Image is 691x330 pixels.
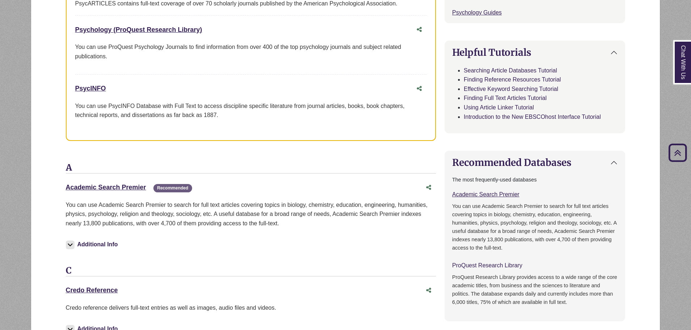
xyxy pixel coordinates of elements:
p: You can use ProQuest Psychology Journals to find information from over 400 of the top psychology ... [75,42,427,61]
div: You can use PsycINFO Database with Full Text to access discipline specific literature from journa... [75,101,427,120]
button: Helpful Tutorials [445,41,625,64]
button: Share this database [412,23,427,37]
a: Psychology (ProQuest Research Library) [75,26,202,33]
button: Share this database [412,82,427,96]
a: Credo Reference [66,287,118,294]
p: The most frequently-used databases [452,176,618,184]
p: Credo reference delivers full-text entries as well as images, audio files and videos. [66,303,436,313]
p: You can use Academic Search Premier to search for full text articles covering topics in biology, ... [452,202,618,252]
a: Introduction to the New EBSCOhost Interface Tutorial [464,114,601,120]
a: Finding Full Text Articles Tutorial [464,95,547,101]
p: You can use Academic Search Premier to search for full text articles covering topics in biology, ... [66,200,436,228]
button: Share this database [421,284,436,297]
a: Academic Search Premier [66,184,146,191]
a: Finding Reference Resources Tutorial [464,76,561,83]
a: Academic Search Premier [452,191,520,197]
h3: A [66,163,436,174]
a: Psychology Guides [452,9,502,16]
button: Recommended Databases [445,151,625,174]
h3: C [66,266,436,276]
button: Share this database [421,181,436,195]
a: Back to Top [666,148,689,158]
span: Recommended [153,184,192,192]
a: ProQuest Research Library [452,262,522,268]
p: ProQuest Research Library provides access to a wide range of the core academic titles, from busin... [452,273,618,306]
a: Searching Article Databases Tutorial [464,67,557,74]
a: Effective Keyword Searching Tutorial [464,86,558,92]
button: Additional Info [66,239,120,250]
a: Using Article Linker Tutorial [464,104,534,110]
a: PsycINFO [75,85,106,92]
